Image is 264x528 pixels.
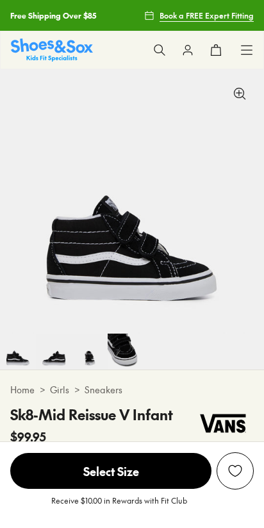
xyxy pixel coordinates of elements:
img: SNS_Logo_Responsive.svg [11,38,93,61]
a: Sneakers [85,383,122,396]
div: > > [10,383,254,396]
a: Girls [50,383,69,396]
a: Shoes & Sox [11,38,93,61]
h4: Sk8-Mid Reissue V Infant [10,404,173,425]
button: Select Size [10,452,211,490]
button: Add to Wishlist [217,452,254,490]
a: Home [10,383,35,396]
img: 5-420315_1 [36,334,72,370]
a: Book a FREE Expert Fitting [144,4,254,27]
span: Book a FREE Expert Fitting [160,10,254,21]
p: Receive $10.00 in Rewards with Fit Club [51,495,187,518]
span: $99.95 [10,428,46,445]
img: Vendor logo [192,404,254,443]
span: Select Size [10,453,211,489]
img: 7-420317_1 [108,334,144,370]
img: 6-420316_1 [72,334,108,370]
